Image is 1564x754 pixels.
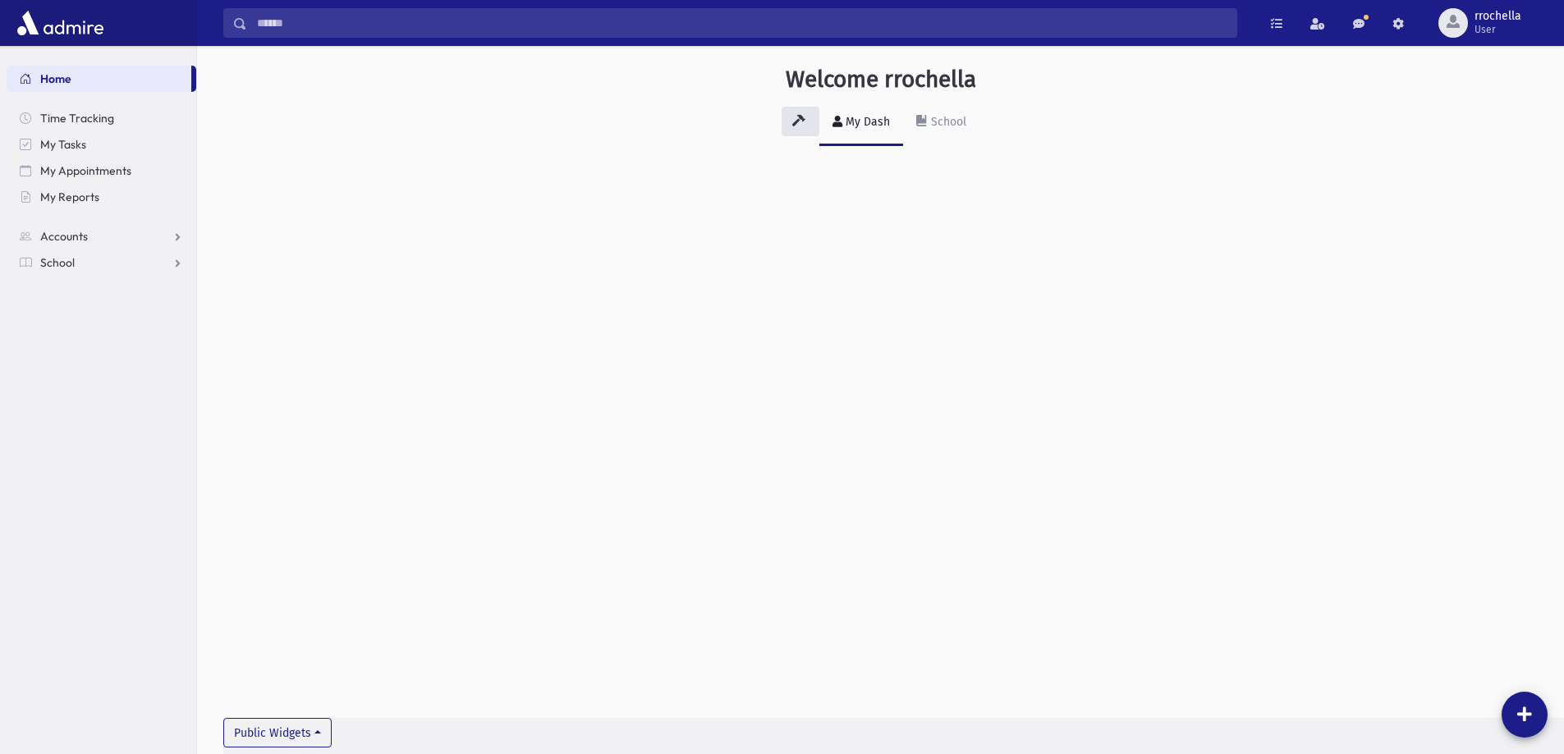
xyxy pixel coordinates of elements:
[903,100,979,146] a: School
[223,718,332,747] button: Public Widgets
[7,158,196,184] a: My Appointments
[40,111,114,126] span: Time Tracking
[247,8,1236,38] input: Search
[40,190,99,204] span: My Reports
[7,66,191,92] a: Home
[786,66,976,94] h3: Welcome rrochella
[7,223,196,249] a: Accounts
[40,255,75,270] span: School
[842,115,890,129] div: My Dash
[40,229,88,244] span: Accounts
[40,137,86,152] span: My Tasks
[1475,23,1521,36] span: User
[1475,10,1521,23] span: rrochella
[7,131,196,158] a: My Tasks
[7,249,196,276] a: School
[40,71,71,86] span: Home
[7,184,196,210] a: My Reports
[928,115,966,129] div: School
[7,105,196,131] a: Time Tracking
[13,7,108,39] img: AdmirePro
[40,163,131,178] span: My Appointments
[819,100,903,146] a: My Dash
